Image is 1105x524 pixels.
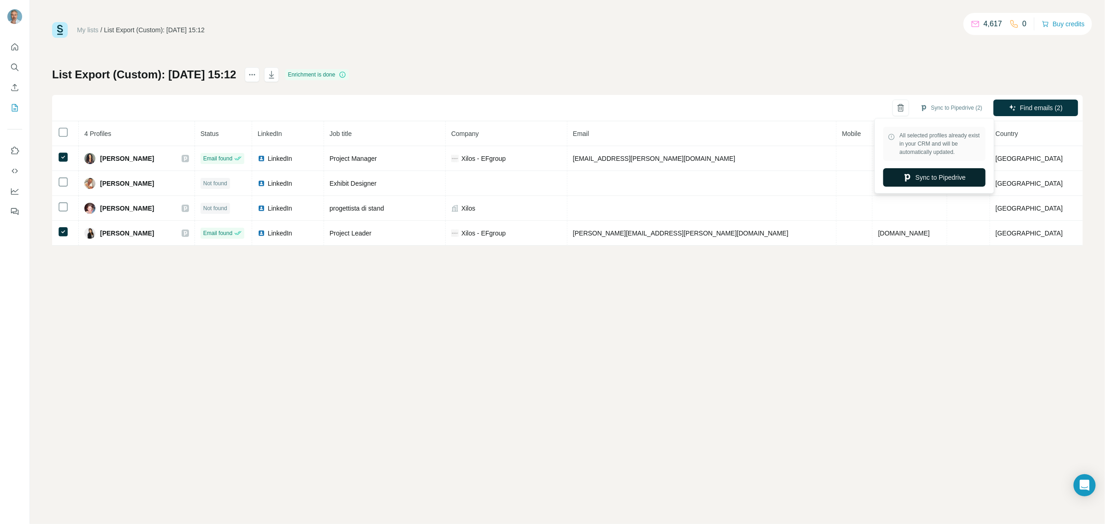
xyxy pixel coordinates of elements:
img: LinkedIn logo [258,205,265,212]
button: Search [7,59,22,76]
h1: List Export (Custom): [DATE] 15:12 [52,67,236,82]
img: company-logo [451,155,459,162]
span: [GEOGRAPHIC_DATA] [996,205,1063,212]
span: Email found [203,154,232,163]
span: Exhibit Designer [330,180,377,187]
span: Find emails (2) [1020,103,1063,112]
button: Feedback [7,203,22,220]
button: Sync to Pipedrive (2) [914,101,989,115]
li: / [100,25,102,35]
span: Email [573,130,589,137]
span: LinkedIn [258,130,282,137]
span: Job title [330,130,352,137]
p: 4,617 [984,18,1002,29]
span: [PERSON_NAME] [100,204,154,213]
span: [PERSON_NAME][EMAIL_ADDRESS][PERSON_NAME][DOMAIN_NAME] [573,230,789,237]
span: All selected profiles already exist in your CRM and will be automatically updated. [900,131,981,156]
span: LinkedIn [268,229,292,238]
span: [DOMAIN_NAME] [878,230,930,237]
span: Email found [203,229,232,237]
button: Buy credits [1042,18,1085,30]
div: Enrichment is done [285,69,349,80]
img: company-logo [451,230,459,237]
span: Status [201,130,219,137]
span: Xilos [461,204,475,213]
span: Not found [203,179,227,188]
img: Avatar [84,178,95,189]
span: LinkedIn [268,204,292,213]
span: LinkedIn [268,154,292,163]
a: My lists [77,26,99,34]
span: LinkedIn [268,179,292,188]
span: 4 Profiles [84,130,111,137]
span: Mobile [842,130,861,137]
span: Xilos - EFgroup [461,229,506,238]
span: [PERSON_NAME] [100,154,154,163]
div: Open Intercom Messenger [1074,474,1096,496]
button: Use Surfe on LinkedIn [7,142,22,159]
img: LinkedIn logo [258,180,265,187]
img: LinkedIn logo [258,155,265,162]
button: My lists [7,100,22,116]
button: Find emails (2) [993,100,1078,116]
span: [GEOGRAPHIC_DATA] [996,155,1063,162]
span: [EMAIL_ADDRESS][PERSON_NAME][DOMAIN_NAME] [573,155,735,162]
p: 0 [1022,18,1027,29]
button: Quick start [7,39,22,55]
img: LinkedIn logo [258,230,265,237]
div: List Export (Custom): [DATE] 15:12 [104,25,205,35]
span: Company [451,130,479,137]
span: Project Leader [330,230,372,237]
button: actions [245,67,260,82]
img: Avatar [84,153,95,164]
span: [PERSON_NAME] [100,179,154,188]
button: Enrich CSV [7,79,22,96]
span: [GEOGRAPHIC_DATA] [996,230,1063,237]
img: Avatar [7,9,22,24]
span: progettista di stand [330,205,384,212]
span: [GEOGRAPHIC_DATA] [996,180,1063,187]
img: Avatar [84,203,95,214]
button: Dashboard [7,183,22,200]
span: [PERSON_NAME] [100,229,154,238]
img: Avatar [84,228,95,239]
span: Not found [203,204,227,212]
button: Use Surfe API [7,163,22,179]
span: Project Manager [330,155,377,162]
span: Xilos - EFgroup [461,154,506,163]
img: Surfe Logo [52,22,68,38]
span: Country [996,130,1018,137]
button: Sync to Pipedrive [883,168,986,187]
